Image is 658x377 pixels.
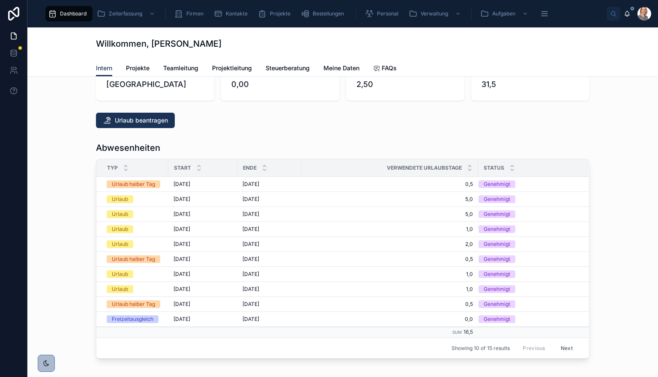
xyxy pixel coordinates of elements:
[173,316,190,323] span: [DATE]
[173,271,190,278] span: [DATE]
[307,226,473,233] span: 1,0
[242,211,259,218] span: [DATE]
[242,286,259,293] span: [DATE]
[313,10,344,17] span: Bestellungen
[478,6,532,21] a: Aufgaben
[242,241,259,248] span: [DATE]
[464,329,473,335] span: 16,5
[307,256,473,263] span: 0,5
[172,6,209,21] a: Firmen
[242,271,259,278] span: [DATE]
[243,165,257,171] span: Ende
[484,225,510,233] div: Genehmigt
[406,6,465,21] a: Verwaltung
[242,226,259,233] span: [DATE]
[96,60,112,77] a: Intern
[421,10,448,17] span: Verwaltung
[242,181,259,188] span: [DATE]
[41,4,607,23] div: scrollable content
[163,64,198,72] span: Teamleitung
[126,60,150,78] a: Projekte
[362,6,404,21] a: Personal
[484,300,510,308] div: Genehmigt
[186,10,203,17] span: Firmen
[482,78,579,90] span: 31,5
[173,301,190,308] span: [DATE]
[173,196,190,203] span: [DATE]
[307,316,473,323] span: 0,0
[112,210,128,218] div: Urlaub
[484,165,504,171] span: Status
[484,210,510,218] div: Genehmigt
[96,113,175,128] button: Urlaub beantragen
[266,60,310,78] a: Steuerberatung
[307,286,473,293] span: 1,0
[112,240,128,248] div: Urlaub
[484,255,510,263] div: Genehmigt
[60,10,87,17] span: Dashboard
[242,196,259,203] span: [DATE]
[298,6,350,21] a: Bestellungen
[242,301,259,308] span: [DATE]
[173,181,190,188] span: [DATE]
[106,78,204,90] span: [GEOGRAPHIC_DATA]
[373,60,397,78] a: FAQs
[112,195,128,203] div: Urlaub
[323,64,359,72] span: Meine Daten
[484,285,510,293] div: Genehmigt
[307,181,473,188] span: 0,5
[307,271,473,278] span: 1,0
[452,345,510,352] span: Showing 10 of 15 results
[174,165,191,171] span: Start
[211,6,254,21] a: Kontakte
[112,300,155,308] div: Urlaub halber Tag
[492,10,515,17] span: Aufgaben
[307,196,473,203] span: 5,0
[387,165,462,171] span: Verwendete Urlaubstage
[112,255,155,263] div: Urlaub halber Tag
[112,270,128,278] div: Urlaub
[212,60,252,78] a: Projektleitung
[307,241,473,248] span: 2,0
[484,315,510,323] div: Genehmigt
[226,10,248,17] span: Kontakte
[163,60,198,78] a: Teamleitung
[307,301,473,308] span: 0,5
[112,180,155,188] div: Urlaub halber Tag
[45,6,93,21] a: Dashboard
[242,256,259,263] span: [DATE]
[173,241,190,248] span: [DATE]
[126,64,150,72] span: Projekte
[484,195,510,203] div: Genehmigt
[255,6,296,21] a: Projekte
[173,211,190,218] span: [DATE]
[452,330,462,335] small: Sum
[173,226,190,233] span: [DATE]
[484,270,510,278] div: Genehmigt
[356,78,454,90] span: 2,50
[115,116,168,125] span: Urlaub beantragen
[112,285,128,293] div: Urlaub
[109,10,142,17] span: Zeiterfassung
[112,315,153,323] div: Freizeitausgleich
[96,64,112,72] span: Intern
[382,64,397,72] span: FAQs
[266,64,310,72] span: Steuerberatung
[242,316,259,323] span: [DATE]
[555,341,579,355] button: Next
[270,10,290,17] span: Projekte
[307,211,473,218] span: 5,0
[173,286,190,293] span: [DATE]
[107,165,118,171] span: Typ
[96,38,221,50] h1: Willkommen, [PERSON_NAME]
[96,142,160,154] h1: Abwesenheiten
[484,240,510,248] div: Genehmigt
[94,6,159,21] a: Zeiterfassung
[231,78,329,90] span: 0,00
[212,64,252,72] span: Projektleitung
[377,10,398,17] span: Personal
[173,256,190,263] span: [DATE]
[484,180,510,188] div: Genehmigt
[112,225,128,233] div: Urlaub
[323,60,359,78] a: Meine Daten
